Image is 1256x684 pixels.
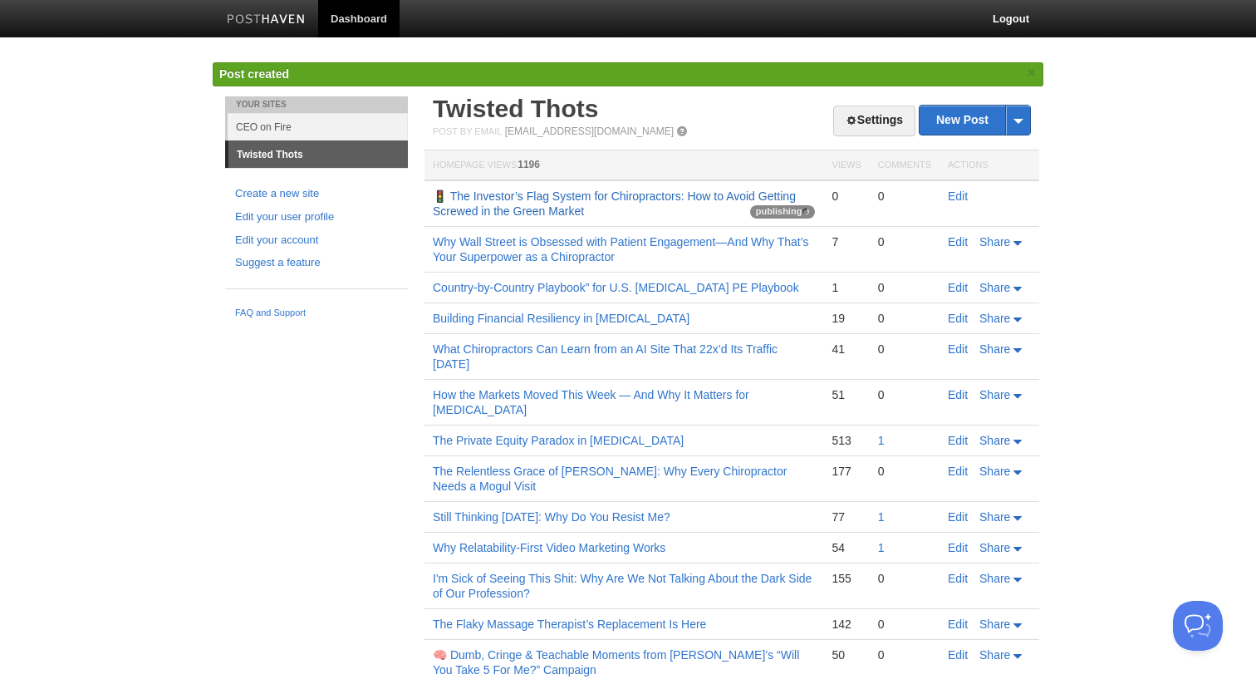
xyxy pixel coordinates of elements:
[225,96,408,113] li: Your Sites
[948,541,968,554] a: Edit
[433,618,706,631] a: The Flaky Massage Therapist’s Replacement Is Here
[433,572,812,600] a: I'm Sick of Seeing This Shit: Why Are We Not Talking About the Dark Side of Our Profession?
[979,618,1010,631] span: Share
[433,648,799,677] a: 🧠 Dumb, Cringe & Teachable Moments from [PERSON_NAME]’s “Will You Take 5 For Me?” Campaign
[948,434,968,447] a: Edit
[878,311,931,326] div: 0
[948,342,968,356] a: Edit
[433,388,749,416] a: How the Markets Moved This Week — And Why It Matters for [MEDICAL_DATA]
[433,465,787,493] a: The Relentless Grace of [PERSON_NAME]: Why Every Chiropractor Needs a Mogul Visit
[878,647,931,662] div: 0
[433,510,670,524] a: Still Thinking [DATE]: Why Do You Resist Me?
[878,234,931,249] div: 0
[940,150,1039,181] th: Actions
[227,14,306,27] img: Posthaven-bar
[505,125,674,137] a: [EMAIL_ADDRESS][DOMAIN_NAME]
[979,434,1010,447] span: Share
[228,113,408,140] a: CEO on Fire
[433,434,684,447] a: The Private Equity Paradox in [MEDICAL_DATA]
[878,617,931,632] div: 0
[832,540,861,555] div: 54
[878,387,931,402] div: 0
[750,205,816,219] span: publishing
[878,434,885,447] a: 1
[948,648,968,662] a: Edit
[802,209,809,215] img: loading-tiny-gray.gif
[979,465,1010,478] span: Share
[433,95,598,122] a: Twisted Thots
[878,510,885,524] a: 1
[979,388,1010,401] span: Share
[979,235,1010,249] span: Share
[832,571,861,586] div: 155
[433,235,809,263] a: Why Wall Street is Obsessed with Patient Engagement—And Why That’s Your Superpower as a Chiropractor
[948,189,968,203] a: Edit
[433,312,689,325] a: Building Financial Resiliency in [MEDICAL_DATA]
[433,189,796,218] a: 🚦 The Investor’s Flag System for Chiropractors: How to Avoid Getting Screwed in the Green Market
[235,185,398,203] a: Create a new site
[920,106,1030,135] a: New Post
[833,106,915,136] a: Settings
[433,281,799,294] a: Country-by-Country Playbook” for U.S. [MEDICAL_DATA] PE Playbook
[979,648,1010,662] span: Share
[1024,62,1039,83] a: ×
[948,312,968,325] a: Edit
[433,126,502,136] span: Post by Email
[878,189,931,204] div: 0
[832,280,861,295] div: 1
[832,234,861,249] div: 7
[832,509,861,524] div: 77
[878,342,931,357] div: 0
[878,464,931,479] div: 0
[979,342,1010,356] span: Share
[832,647,861,662] div: 50
[948,281,968,294] a: Edit
[433,342,778,371] a: What Chiropractors Can Learn from an AI Site That 22x’d Its Traffic [DATE]
[235,254,398,272] a: Suggest a feature
[424,150,823,181] th: Homepage Views
[832,189,861,204] div: 0
[878,280,931,295] div: 0
[832,311,861,326] div: 19
[979,541,1010,554] span: Share
[235,209,398,226] a: Edit your user profile
[832,342,861,357] div: 41
[870,150,940,181] th: Comments
[948,388,968,401] a: Edit
[518,159,540,170] span: 1196
[979,281,1010,294] span: Share
[832,387,861,402] div: 51
[948,465,968,478] a: Edit
[832,464,861,479] div: 177
[832,617,861,632] div: 142
[979,510,1010,524] span: Share
[228,141,408,168] a: Twisted Thots
[219,67,289,81] span: Post created
[948,618,968,631] a: Edit
[979,312,1010,325] span: Share
[1173,601,1223,651] iframe: Help Scout Beacon - Open
[235,306,398,321] a: FAQ and Support
[948,572,968,585] a: Edit
[832,433,861,448] div: 513
[878,541,885,554] a: 1
[878,571,931,586] div: 0
[823,150,869,181] th: Views
[235,232,398,249] a: Edit your account
[948,510,968,524] a: Edit
[433,541,665,554] a: Why Relatability-First Video Marketing Works
[979,572,1010,585] span: Share
[948,235,968,249] a: Edit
